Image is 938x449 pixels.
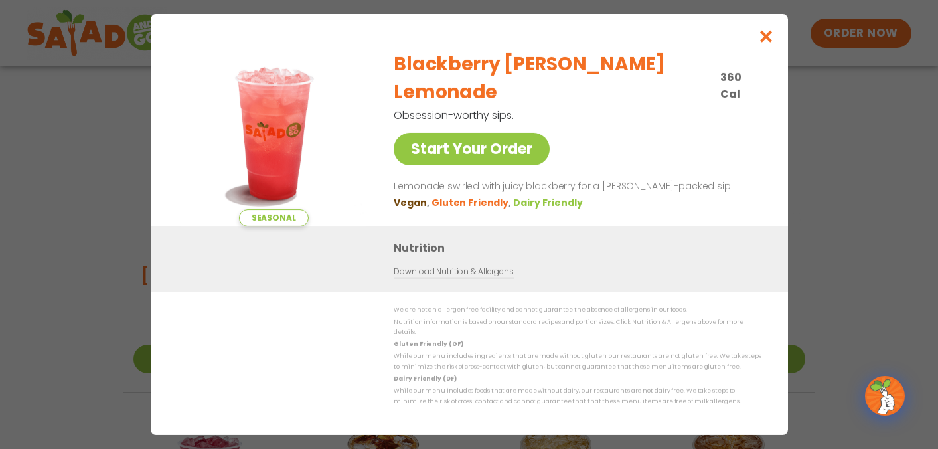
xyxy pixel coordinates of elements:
[394,340,463,348] strong: Gluten Friendly (GF)
[866,377,903,414] img: wpChatIcon
[394,386,761,406] p: While our menu includes foods that are made without dairy, our restaurants are not dairy free. We...
[394,305,761,315] p: We are not an allergen free facility and cannot guarantee the absence of allergens in our foods.
[238,209,308,226] span: Seasonal
[394,196,431,210] li: Vegan
[513,196,585,210] li: Dairy Friendly
[431,196,513,210] li: Gluten Friendly
[394,240,768,256] h3: Nutrition
[394,317,761,338] p: Nutrition information is based on our standard recipes and portion sizes. Click Nutrition & Aller...
[394,133,550,165] a: Start Your Order
[181,41,366,226] img: Featured product photo for Blackberry Bramble Lemonade
[394,107,692,124] p: Obsession-worthy sips.
[744,14,787,58] button: Close modal
[394,50,712,106] h2: Blackberry [PERSON_NAME] Lemonade
[394,179,756,195] p: Lemonade swirled with juicy blackberry for a [PERSON_NAME]-packed sip!
[394,266,513,278] a: Download Nutrition & Allergens
[394,375,456,383] strong: Dairy Friendly (DF)
[720,69,756,102] p: 360 Cal
[394,351,761,372] p: While our menu includes ingredients that are made without gluten, our restaurants are not gluten ...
